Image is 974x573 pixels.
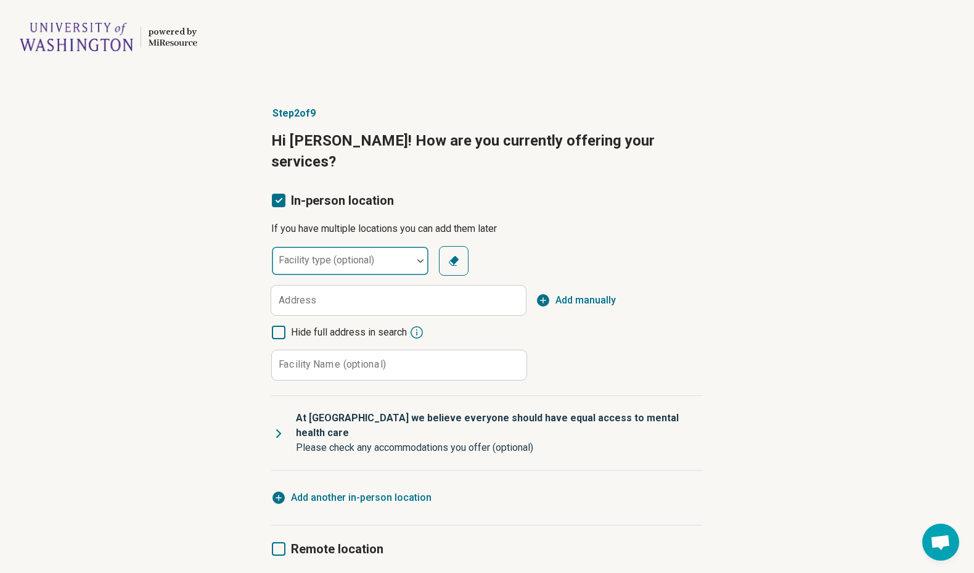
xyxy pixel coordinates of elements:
div: powered by [149,27,197,38]
p: Please check any accommodations you offer (optional) [296,440,693,455]
p: At [GEOGRAPHIC_DATA] we believe everyone should have equal access to mental health care [296,411,693,440]
a: University of Washingtonpowered by [20,22,197,52]
button: Add manually [536,293,616,308]
div: Open chat [922,524,959,561]
span: Add another in-person location [291,490,432,505]
span: In-person location [291,193,394,208]
p: If you have multiple locations you can add them later [271,221,703,236]
label: Address [279,295,316,305]
p: Hi [PERSON_NAME]! How are you currently offering your services? [271,131,703,172]
span: Remote location [291,542,383,556]
span: Add manually [555,293,616,308]
span: Hide full address in search [291,325,407,340]
img: University of Washington [20,22,133,52]
button: Add another in-person location [271,490,432,505]
label: Facility type (optional) [279,254,374,266]
p: Step 2 of 9 [271,106,703,121]
label: Facility Name (optional) [279,360,386,369]
summary: At [GEOGRAPHIC_DATA] we believe everyone should have equal access to mental health carePlease che... [271,396,703,470]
